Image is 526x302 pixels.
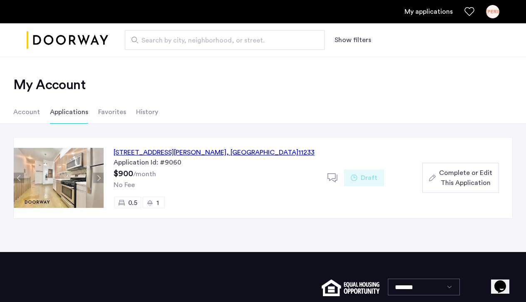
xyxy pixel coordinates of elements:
[136,100,158,124] li: History
[128,200,137,206] span: 0.5
[27,25,108,56] img: logo
[486,5,499,18] div: [PERSON_NAME]
[361,173,377,183] span: Draft
[133,171,156,177] sub: /month
[114,170,133,178] span: $900
[388,279,460,295] select: Language select
[50,100,88,124] li: Applications
[226,149,298,156] span: , [GEOGRAPHIC_DATA]
[322,280,380,296] img: equal-housing.png
[114,157,318,167] div: Application Id: #9060
[335,35,371,45] button: Show or hide filters
[114,182,135,188] span: No Fee
[404,7,453,17] a: My application
[464,7,474,17] a: Favorites
[114,147,315,157] div: [STREET_ADDRESS][PERSON_NAME] 11233
[491,269,518,294] iframe: chat widget
[14,148,104,208] img: Apartment photo
[98,100,126,124] li: Favorites
[13,100,40,124] li: Account
[156,200,159,206] span: 1
[27,25,108,56] a: Cazamio logo
[125,30,325,50] input: Apartment Search
[422,163,499,193] button: button
[13,77,513,93] h2: My Account
[93,173,104,183] button: Next apartment
[141,35,301,45] span: Search by city, neighborhood, or street.
[439,168,492,188] span: Complete or Edit This Application
[14,173,24,183] button: Previous apartment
